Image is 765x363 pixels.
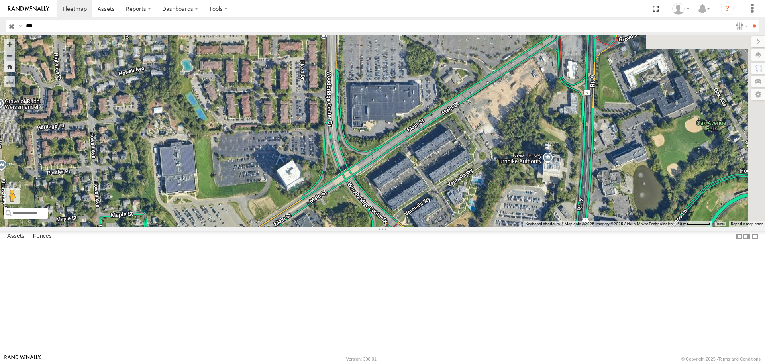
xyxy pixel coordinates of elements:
label: Search Filter Options [732,20,749,32]
label: Dock Summary Table to the Right [743,231,751,242]
a: Report a map error [731,222,763,226]
label: Map Settings [751,89,765,100]
a: Terms (opens in new tab) [716,222,725,225]
span: Map data ©2025 Imagery ©2025 Airbus, Maxar Technologies [565,222,673,226]
label: Dock Summary Table to the Left [735,231,743,242]
i: ? [721,2,734,15]
a: Terms and Conditions [718,357,761,361]
div: Version: 308.01 [346,357,377,361]
label: Assets [3,231,28,242]
button: Drag Pegman onto the map to open Street View [4,188,20,204]
label: Fences [29,231,56,242]
img: rand-logo.svg [8,6,49,12]
label: Search Query [17,20,23,32]
button: Zoom out [4,50,15,61]
label: Measure [4,76,15,87]
label: Hide Summary Table [751,231,759,242]
div: Kerry Mac Phee [669,3,692,15]
button: Keyboard shortcuts [526,221,560,227]
a: Visit our Website [4,355,41,363]
button: Zoom in [4,39,15,50]
div: © Copyright 2025 - [681,357,761,361]
span: 50 m [677,222,687,226]
button: Map Scale: 50 m per 55 pixels [675,221,712,227]
button: Zoom Home [4,61,15,72]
